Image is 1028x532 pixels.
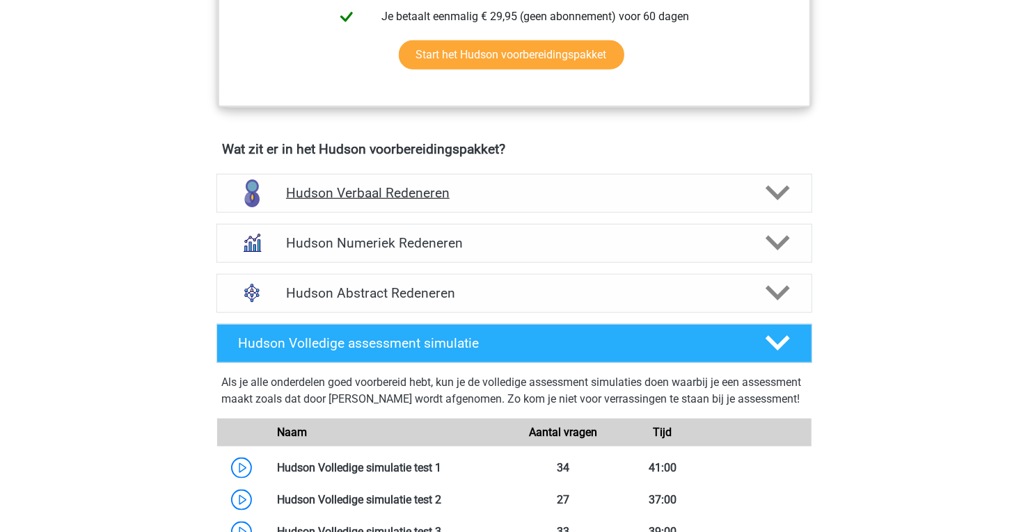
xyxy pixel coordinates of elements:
a: abstract redeneren Hudson Abstract Redeneren [211,274,818,313]
div: Tijd [613,424,712,441]
div: Als je alle onderdelen goed voorbereid hebt, kun je de volledige assessment simulaties doen waarb... [222,374,807,413]
img: numeriek redeneren [234,225,270,261]
h4: Wat zit er in het Hudson voorbereidingspakket? [223,141,806,157]
div: Hudson Volledige simulatie test 1 [267,460,514,476]
div: Aantal vragen [514,424,612,441]
h4: Hudson Abstract Redeneren [286,285,742,301]
a: Hudson Volledige assessment simulatie [211,324,818,363]
div: Hudson Volledige simulatie test 2 [267,492,514,508]
div: Naam [267,424,514,441]
h4: Hudson Numeriek Redeneren [286,235,742,251]
a: verbaal redeneren Hudson Verbaal Redeneren [211,174,818,213]
a: Start het Hudson voorbereidingspakket [399,40,624,70]
a: numeriek redeneren Hudson Numeriek Redeneren [211,224,818,263]
h4: Hudson Volledige assessment simulatie [239,335,743,351]
h4: Hudson Verbaal Redeneren [286,185,742,201]
img: verbaal redeneren [234,175,270,211]
img: abstract redeneren [234,275,270,311]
